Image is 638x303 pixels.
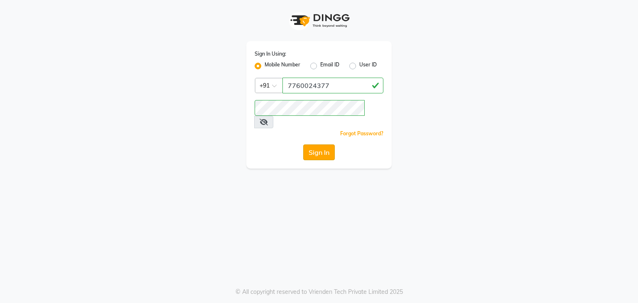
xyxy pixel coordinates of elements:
[255,50,286,58] label: Sign In Using:
[320,61,339,71] label: Email ID
[265,61,300,71] label: Mobile Number
[359,61,377,71] label: User ID
[286,8,352,33] img: logo1.svg
[303,144,335,160] button: Sign In
[340,130,383,137] a: Forgot Password?
[282,78,383,93] input: Username
[255,100,365,116] input: Username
